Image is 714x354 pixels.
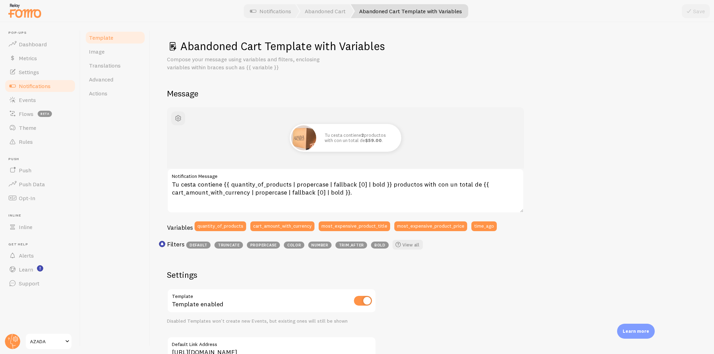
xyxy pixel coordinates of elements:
[623,328,649,335] p: Learn more
[85,86,146,100] a: Actions
[19,124,36,131] span: Theme
[159,241,165,247] svg: <p>Use filters like | propercase to change CITY to City in your templates</p>
[4,135,76,149] a: Rules
[85,45,146,58] a: Image
[167,168,524,180] label: Notification Message
[167,269,376,280] h2: Settings
[85,58,146,72] a: Translations
[167,39,697,53] h1: Abandoned Cart Template with Variables
[89,90,107,97] span: Actions
[19,280,39,287] span: Support
[8,242,76,247] span: Get Help
[308,242,332,249] span: number
[4,93,76,107] a: Events
[365,137,382,143] strong: $59.00
[617,324,655,339] div: Learn more
[394,221,467,231] button: most_expensive_product_price
[89,48,105,55] span: Image
[4,249,76,262] a: Alerts
[19,167,31,174] span: Push
[4,276,76,290] a: Support
[167,289,376,314] div: Template enabled
[4,262,76,276] a: Learn
[214,242,243,249] span: truncate
[4,79,76,93] a: Notifications
[291,125,316,150] img: Fomo
[19,110,33,117] span: Flows
[247,242,280,249] span: propercase
[167,55,334,71] p: Compose your message using variables and filters, enclosing variables within braces such as {{ va...
[19,55,37,62] span: Metrics
[30,337,63,346] span: AZADA
[8,213,76,218] span: Inline
[8,31,76,35] span: Pop-ups
[19,69,39,76] span: Settings
[371,242,389,249] span: bold
[89,34,113,41] span: Template
[4,177,76,191] a: Push Data
[19,138,33,145] span: Rules
[19,181,45,188] span: Push Data
[167,223,193,231] h3: Variables
[167,337,376,348] label: Default Link Address
[4,121,76,135] a: Theme
[19,266,33,273] span: Learn
[4,220,76,234] a: Inline
[167,318,376,324] div: Disabled Templates won't create new Events, but existing ones will still be shown
[85,72,146,86] a: Advanced
[4,51,76,65] a: Metrics
[38,111,52,117] span: beta
[393,240,423,250] a: View all
[361,132,364,138] strong: 2
[4,65,76,79] a: Settings
[167,240,184,248] h3: Filters
[4,37,76,51] a: Dashboard
[25,333,72,350] a: AZADA
[37,265,43,272] svg: <p>Watch New Feature Tutorials!</p>
[4,163,76,177] a: Push
[89,76,113,83] span: Advanced
[19,41,47,48] span: Dashboard
[89,62,121,69] span: Translations
[7,2,42,19] img: fomo-relay-logo-orange.svg
[195,221,246,231] button: quantity_of_products
[186,242,211,249] span: default
[19,223,32,230] span: Inline
[85,31,146,45] a: Template
[250,221,314,231] button: cart_amount_with_currency
[284,242,304,249] span: color
[19,252,34,259] span: Alerts
[19,96,36,103] span: Events
[8,157,76,162] span: Push
[319,221,390,231] button: most_expensive_product_title
[325,133,394,143] p: Tu cesta contiene productos with con un total de .
[4,107,76,121] a: Flows beta
[335,242,367,249] span: trim_after
[19,195,35,202] span: Opt-In
[4,191,76,205] a: Opt-In
[471,221,497,231] button: time_ago
[167,88,697,99] h2: Message
[19,82,51,89] span: Notifications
